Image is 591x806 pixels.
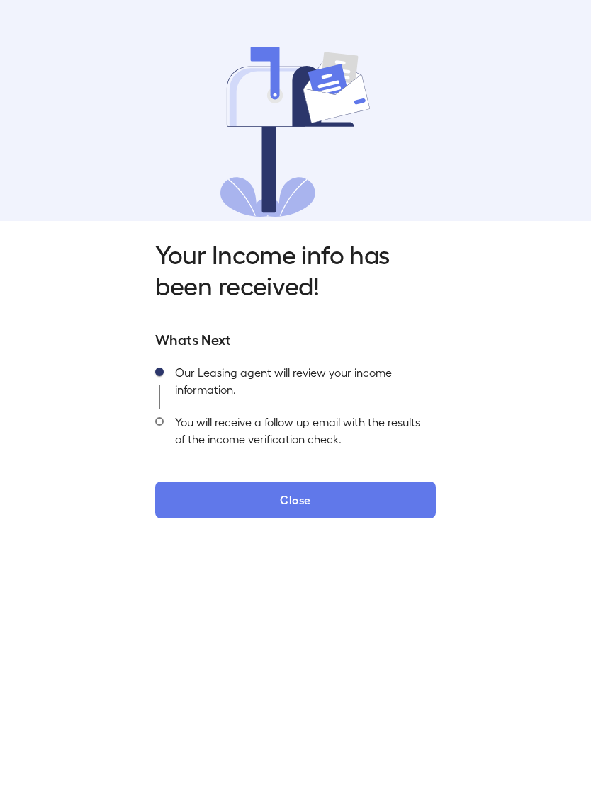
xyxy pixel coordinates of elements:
[155,482,436,518] button: Close
[155,329,436,348] h5: Whats Next
[155,238,436,300] h2: Your Income info has been received!
[164,409,436,459] div: You will receive a follow up email with the results of the income verification check.
[164,360,436,409] div: Our Leasing agent will review your income information.
[220,47,371,217] img: received.svg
